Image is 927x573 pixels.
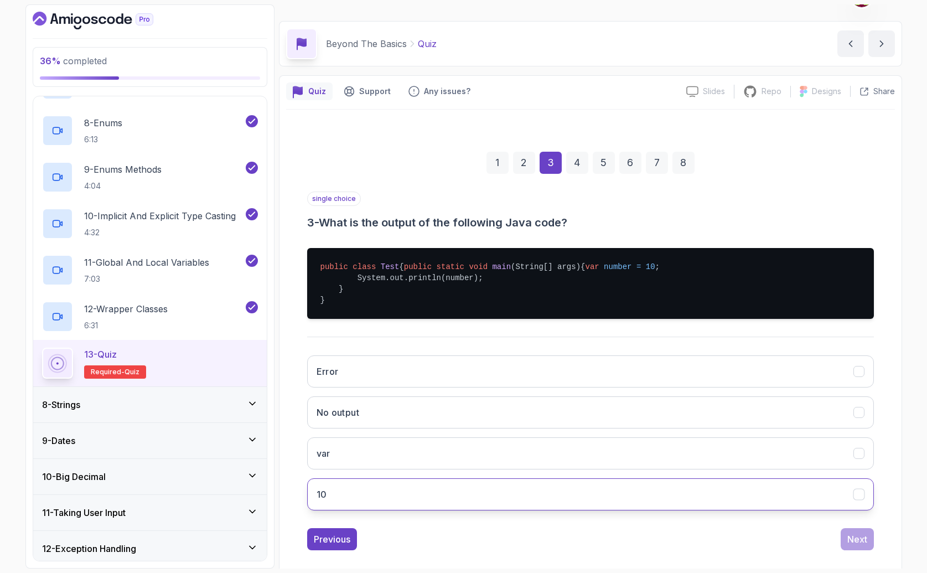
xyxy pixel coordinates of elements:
p: Quiz [308,86,326,97]
p: Any issues? [424,86,470,97]
h3: 9 - Dates [42,434,75,447]
p: 9 - Enums Methods [84,163,162,176]
span: var [585,262,599,271]
button: Feedback button [402,82,477,100]
button: Share [850,86,895,97]
span: = [636,262,641,271]
p: 4:32 [84,227,236,238]
h3: 10 [317,488,327,501]
h3: var [317,447,330,460]
span: quiz [125,368,139,376]
p: 13 - Quiz [84,348,117,361]
button: previous content [837,30,864,57]
h3: No output [317,406,360,419]
h3: 8 - Strings [42,398,80,411]
p: Support [359,86,391,97]
span: void [469,262,488,271]
button: Previous [307,528,357,550]
p: Repo [762,86,781,97]
button: 12-Wrapper Classes6:31 [42,301,258,332]
button: 11-Global And Local Variables7:03 [42,255,258,286]
button: 9-Dates [33,423,267,458]
button: 10-Implicit And Explicit Type Casting4:32 [42,208,258,239]
div: 1 [486,152,509,174]
h3: 12 - Exception Handling [42,542,136,555]
p: Slides [703,86,725,97]
p: 10 - Implicit And Explicit Type Casting [84,209,236,223]
div: Previous [314,533,350,546]
button: 12-Exception Handling [33,531,267,566]
button: 10-Big Decimal [33,459,267,494]
span: public [404,262,432,271]
a: Dashboard [33,12,179,29]
p: Quiz [418,37,437,50]
h3: Error [317,365,339,378]
button: next content [868,30,895,57]
span: (String[] args) [511,262,581,271]
p: Designs [812,86,841,97]
p: 12 - Wrapper Classes [84,302,168,316]
button: Support button [337,82,397,100]
p: 11 - Global And Local Variables [84,256,209,269]
p: single choice [307,192,361,206]
h3: 11 - Taking User Input [42,506,126,519]
div: 6 [619,152,641,174]
span: 10 [646,262,655,271]
span: Test [381,262,400,271]
p: Share [873,86,895,97]
pre: { { ; System.out.println(number); } } [307,248,874,319]
p: 6:31 [84,320,168,331]
button: quiz button [286,82,333,100]
span: class [353,262,376,271]
span: static [437,262,464,271]
button: 13-QuizRequired-quiz [42,348,258,379]
button: 10 [307,478,874,510]
h3: 10 - Big Decimal [42,470,106,483]
p: 4:04 [84,180,162,192]
button: Next [841,528,874,550]
p: Beyond The Basics [326,37,407,50]
button: 11-Taking User Input [33,495,267,530]
button: 8-Enums6:13 [42,115,258,146]
span: 36 % [40,55,61,66]
h3: 3 - What is the output of the following Java code? [307,215,874,230]
span: number [604,262,631,271]
p: 6:13 [84,134,122,145]
span: public [320,262,348,271]
span: Required- [91,368,125,376]
div: 5 [593,152,615,174]
div: 8 [672,152,695,174]
button: 8-Strings [33,387,267,422]
div: 2 [513,152,535,174]
p: 7:03 [84,273,209,285]
div: 7 [646,152,668,174]
span: main [492,262,511,271]
div: 4 [566,152,588,174]
div: Next [847,533,867,546]
button: 9-Enums Methods4:04 [42,162,258,193]
button: var [307,437,874,469]
div: 3 [540,152,562,174]
button: No output [307,396,874,429]
button: Error [307,355,874,388]
p: 8 - Enums [84,116,122,130]
span: completed [40,55,107,66]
